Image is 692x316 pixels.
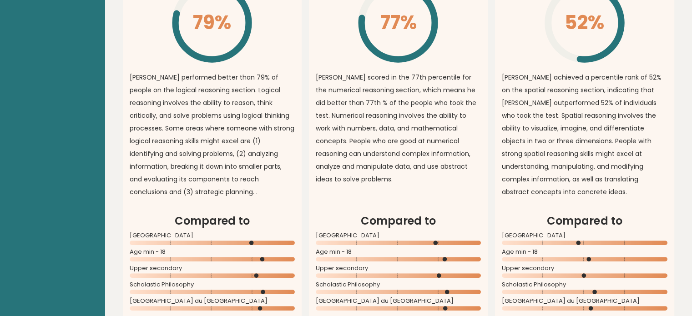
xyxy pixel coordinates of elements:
[316,234,481,237] span: [GEOGRAPHIC_DATA]
[502,213,667,229] h2: Compared to
[130,299,295,303] span: [GEOGRAPHIC_DATA] du [GEOGRAPHIC_DATA]
[316,71,481,186] p: [PERSON_NAME] scored in the 77th percentile for the numerical reasoning section, which means he d...
[502,266,667,270] span: Upper secondary
[502,283,667,286] span: Scholastic Philosophy
[502,71,667,198] p: [PERSON_NAME] achieved a percentile rank of 52% on the spatial reasoning section, indicating that...
[316,213,481,229] h2: Compared to
[130,71,295,198] p: [PERSON_NAME] performed better than 79% of people on the logical reasoning section. Logical reaso...
[502,234,667,237] span: [GEOGRAPHIC_DATA]
[316,266,481,270] span: Upper secondary
[130,213,295,229] h2: Compared to
[130,234,295,237] span: [GEOGRAPHIC_DATA]
[316,299,481,303] span: [GEOGRAPHIC_DATA] du [GEOGRAPHIC_DATA]
[502,299,667,303] span: [GEOGRAPHIC_DATA] du [GEOGRAPHIC_DATA]
[130,266,295,270] span: Upper secondary
[130,283,295,286] span: Scholastic Philosophy
[316,283,481,286] span: Scholastic Philosophy
[502,250,667,254] span: Age min - 18
[130,250,295,254] span: Age min - 18
[316,250,481,254] span: Age min - 18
